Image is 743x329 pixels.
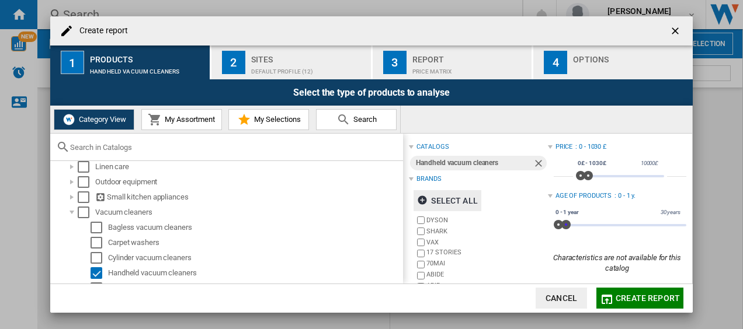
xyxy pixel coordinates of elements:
[373,45,533,79] button: 3 Report Price Matrix
[416,142,449,152] div: catalogs
[616,293,680,303] span: Create report
[554,208,581,217] span: 0 - 1 year
[141,109,222,130] button: My Assortment
[350,115,377,124] span: Search
[95,206,401,218] div: Vacuum cleaners
[417,272,425,279] input: brand.name
[108,252,401,264] div: Cylinder vacuum cleaners
[91,252,108,264] md-checkbox: Select
[62,113,76,127] img: wiser-icon-white.png
[417,228,425,235] input: brand.name
[555,191,612,201] div: Age of products
[426,248,547,259] div: 17 STORIES
[108,282,401,294] div: Robotic vacuum cleaners
[78,161,95,173] md-checkbox: Select
[416,156,532,170] div: Handheld vacuum cleaners
[426,216,547,225] label: DYSON
[251,115,301,124] span: My Selections
[108,267,401,279] div: Handheld vacuum cleaners
[426,227,547,236] label: SHARK
[533,45,693,79] button: 4 Options
[417,250,425,257] input: brand.name
[91,222,108,233] md-checkbox: Select
[596,288,683,309] button: Create report
[251,62,366,75] div: Default profile (12)
[417,239,425,246] input: brand.name
[417,216,425,224] input: brand.name
[91,282,108,294] md-checkbox: Select
[665,19,688,43] button: getI18NText('BUTTONS.CLOSE_DIALOG')
[162,115,215,124] span: My Assortment
[61,51,84,74] div: 1
[383,51,407,74] div: 3
[416,174,441,184] div: Brands
[544,51,567,74] div: 4
[316,109,397,130] button: Search
[91,267,108,279] md-checkbox: Select
[90,50,205,62] div: Products
[70,143,397,152] input: Search in Catalogs
[426,270,547,281] div: ABIDE
[417,261,425,268] input: brand.name
[555,142,573,152] div: Price
[78,206,95,218] md-checkbox: Select
[426,259,547,270] div: 70MAI
[575,142,686,152] div: : 0 - 1030 £
[412,62,527,75] div: Price Matrix
[251,50,366,62] div: Sites
[95,161,401,173] div: Linen care
[533,157,547,171] ng-md-icon: Remove
[90,62,205,75] div: Handheld vacuum cleaners
[414,190,481,211] button: Select all
[76,115,126,124] span: Category View
[108,222,401,233] div: Bagless vacuum cleaners
[659,208,682,217] span: 30 years
[50,79,693,106] div: Select the type of products to analyse
[50,45,211,79] button: 1 Products Handheld vacuum cleaners
[412,50,527,62] div: Report
[639,159,660,168] span: 10000£
[54,109,134,130] button: Category View
[417,190,477,211] div: Select all
[95,176,401,188] div: Outdoor equipment
[548,253,686,274] div: Characteristics are not available for this catalog
[78,176,95,188] md-checkbox: Select
[95,191,401,203] div: Small kitchen appliances
[78,191,95,203] md-checkbox: Select
[576,159,608,168] span: 0£ - 1030£
[573,50,688,62] div: Options
[426,281,547,292] div: ABIR
[536,288,587,309] button: Cancel
[91,237,108,249] md-checkbox: Select
[108,237,401,249] div: Carpet washers
[74,25,128,37] h4: Create report
[211,45,372,79] button: 2 Sites Default profile (12)
[222,51,245,74] div: 2
[669,25,683,39] ng-md-icon: getI18NText('BUTTONS.CLOSE_DIALOG')
[614,191,686,201] div: : 0 - 1 y.
[228,109,309,130] button: My Selections
[426,238,547,247] label: VAX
